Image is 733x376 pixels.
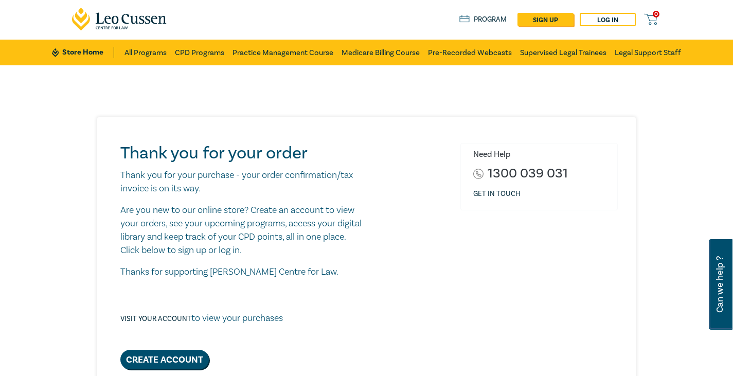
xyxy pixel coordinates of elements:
[120,350,209,369] a: Create Account
[124,40,167,65] a: All Programs
[520,40,606,65] a: Supervised Legal Trainees
[120,169,363,195] p: Thank you for your purchase - your order confirmation/tax invoice is on its way.
[120,204,363,257] p: Are you new to our online store? Create an account to view your orders, see your upcoming program...
[52,47,114,58] a: Store Home
[120,143,363,164] h1: Thank you for your order
[473,189,521,199] a: Get in touch
[615,40,681,65] a: Legal Support Staff
[342,40,420,65] a: Medicare Billing Course
[120,314,191,324] a: Visit your account
[580,13,636,26] a: Log in
[459,14,507,25] a: Program
[120,312,283,325] p: to view your purchases
[473,150,610,159] h6: Need Help
[175,40,224,65] a: CPD Programs
[715,245,725,324] span: Can we help ?
[120,265,363,279] p: Thanks for supporting [PERSON_NAME] Centre for Law.
[233,40,333,65] a: Practice Management Course
[517,13,574,26] a: sign up
[488,167,568,181] a: 1300 039 031
[653,11,659,17] span: 0
[428,40,512,65] a: Pre-Recorded Webcasts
